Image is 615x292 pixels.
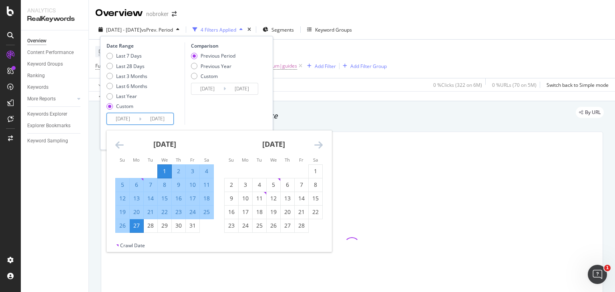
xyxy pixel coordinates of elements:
[116,192,130,205] td: Selected. Sunday, January 12, 2025
[201,26,236,33] div: 4 Filters Applied
[95,23,183,36] button: [DATE] - [DATE]vsPrev. Period
[116,194,129,202] div: 12
[27,14,82,24] div: RealKeywords
[191,73,235,80] div: Custom
[576,107,604,118] div: legacy label
[120,242,145,249] div: Crawl Date
[130,219,144,232] td: Selected as end date. Monday, January 27, 2025
[189,23,246,36] button: 4 Filters Applied
[27,83,83,92] a: Keywords
[27,48,74,57] div: Content Performance
[314,140,323,150] div: Move forward to switch to the next month.
[148,157,153,163] small: Tu
[229,157,234,163] small: Su
[204,157,209,163] small: Sa
[161,157,168,163] small: We
[267,181,280,189] div: 5
[158,194,171,202] div: 15
[281,194,294,202] div: 13
[172,178,186,192] td: Selected. Thursday, January 9, 2025
[253,60,297,72] span: blog|forum|guides
[186,178,200,192] td: Selected. Friday, January 10, 2025
[281,181,294,189] div: 6
[200,192,214,205] td: Selected. Saturday, January 18, 2025
[107,103,147,110] div: Custom
[130,181,143,189] div: 6
[116,93,137,100] div: Last Year
[281,192,295,205] td: Choose Thursday, February 13, 2025 as your check-in date. It’s available.
[27,37,46,45] div: Overview
[158,205,172,219] td: Selected. Wednesday, January 22, 2025
[543,78,609,91] button: Switch back to Simple mode
[267,205,281,219] td: Choose Wednesday, February 19, 2025 as your check-in date. It’s available.
[172,208,185,216] div: 23
[295,192,309,205] td: Choose Friday, February 14, 2025 as your check-in date. It’s available.
[242,157,249,163] small: Mo
[200,167,213,175] div: 4
[253,192,267,205] td: Choose Tuesday, February 11, 2025 as your check-in date. It’s available.
[27,137,83,145] a: Keyword Sampling
[141,26,173,33] span: vs Prev. Period
[27,110,83,118] a: Keywords Explorer
[27,60,83,68] a: Keyword Groups
[107,83,147,90] div: Last 6 Months
[350,63,387,70] div: Add Filter Group
[186,194,199,202] div: 17
[107,42,183,49] div: Date Range
[158,219,172,232] td: Choose Wednesday, January 29, 2025 as your check-in date. It’s available.
[239,194,252,202] div: 10
[340,61,387,71] button: Add Filter Group
[295,194,308,202] div: 14
[27,6,82,14] div: Analytics
[106,26,141,33] span: [DATE] - [DATE]
[115,140,124,150] div: Move backward to switch to the previous month.
[200,164,214,178] td: Selected. Saturday, January 4, 2025
[172,181,185,189] div: 9
[201,52,235,59] div: Previous Period
[239,205,253,219] td: Choose Monday, February 17, 2025 as your check-in date. It’s available.
[239,178,253,192] td: Choose Monday, February 3, 2025 as your check-in date. It’s available.
[116,178,130,192] td: Selected. Sunday, January 5, 2025
[107,73,147,80] div: Last 3 Months
[176,157,181,163] small: Th
[27,48,83,57] a: Content Performance
[315,26,352,33] div: Keyword Groups
[225,181,238,189] div: 2
[304,23,355,36] button: Keyword Groups
[299,157,303,163] small: Fr
[200,208,213,216] div: 25
[239,208,252,216] div: 17
[95,62,113,69] span: Full URL
[186,167,199,175] div: 3
[225,219,239,232] td: Choose Sunday, February 23, 2025 as your check-in date. It’s available.
[295,205,309,219] td: Choose Friday, February 21, 2025 as your check-in date. It’s available.
[201,63,231,70] div: Previous Year
[225,208,238,216] div: 16
[246,26,253,34] div: times
[191,42,261,49] div: Comparison
[191,83,223,94] input: Start Date
[295,181,308,189] div: 7
[130,208,143,216] div: 20
[107,130,332,242] div: Calendar
[186,181,199,189] div: 10
[200,194,213,202] div: 18
[95,6,143,20] div: Overview
[116,52,142,59] div: Last 7 Days
[130,192,144,205] td: Selected. Monday, January 13, 2025
[116,219,130,232] td: Selected. Sunday, January 26, 2025
[172,194,185,202] div: 16
[144,178,158,192] td: Selected. Tuesday, January 7, 2025
[27,37,83,45] a: Overview
[253,205,267,219] td: Choose Tuesday, February 18, 2025 as your check-in date. It’s available.
[200,181,213,189] div: 11
[186,205,200,219] td: Selected. Friday, January 24, 2025
[172,167,185,175] div: 2
[585,110,601,115] span: By URL
[253,181,266,189] div: 4
[588,265,607,284] iframe: Intercom live chat
[309,194,322,202] div: 15
[253,222,266,230] div: 25
[116,73,147,80] div: Last 3 Months
[27,110,67,118] div: Keywords Explorer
